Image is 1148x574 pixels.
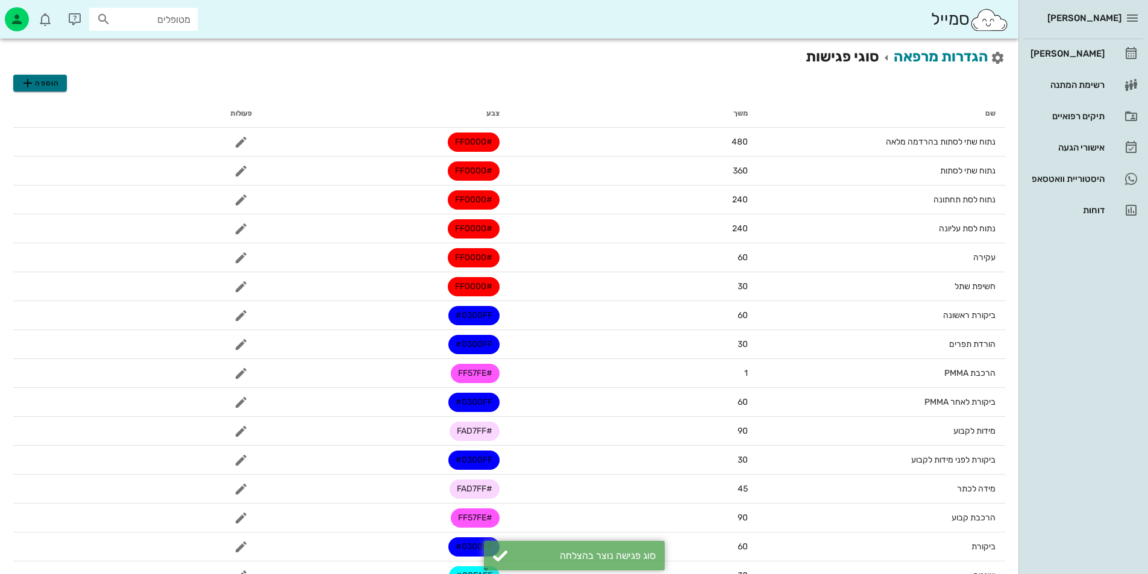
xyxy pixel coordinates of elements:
[458,364,492,383] span: #FF57FE
[509,157,757,186] td: 360
[757,359,1006,388] td: הרכבת PMMA
[1023,70,1143,99] a: רשימת המתנה
[455,277,492,296] span: #FF0000
[455,219,492,239] span: #FF0000
[757,475,1006,504] td: מידה לכתר
[456,537,492,557] span: #0300FF
[757,128,1006,157] td: נתוח שתי לסתות בהרדמה מלאה
[509,301,757,330] td: 60
[757,214,1006,243] td: נתוח לסת עליונה
[1023,39,1143,68] a: [PERSON_NAME]
[456,335,492,354] span: #0300FF
[13,99,262,128] th: פעולות
[509,417,757,446] td: 90
[509,128,757,157] td: 480
[1023,196,1143,225] a: דוחות
[757,388,1006,417] td: ביקורת לאחר PMMA
[757,330,1006,359] td: הורדת תפרים
[456,306,492,325] span: #0300FF
[486,109,500,117] span: צבע
[1028,111,1105,121] div: תיקים רפואיים
[757,243,1006,272] td: עקירה
[985,109,996,117] span: שם
[13,75,67,92] button: הוספה
[509,475,757,504] td: 45
[806,46,1005,67] h2: סוגי פגישות
[509,272,757,301] td: 30
[757,186,1006,214] td: נתוח לסת תחתונה
[931,7,1009,33] div: סמייל
[757,157,1006,186] td: נתוח שתי לסתות
[509,243,757,272] td: 60
[509,388,757,417] td: 60
[757,99,1006,128] th: שם: לא ממוין. לחץ למיון לפי סדר עולה. הפעל למיון עולה.
[1028,205,1105,215] div: דוחות
[509,186,757,214] td: 240
[1028,143,1105,152] div: אישורי הגעה
[456,451,492,470] span: #0300FF
[757,446,1006,475] td: ביקורת לפני מידות לקבוע
[1028,49,1105,58] div: [PERSON_NAME]
[455,248,492,267] span: #FF0000
[1023,164,1143,193] a: היסטוריית וואטסאפ
[733,109,748,117] span: משך
[262,99,510,128] th: צבע: לא ממוין. לחץ למיון לפי סדר עולה. הפעל למיון עולה.
[457,479,492,499] span: #FAD7FF
[1023,133,1143,162] a: אישורי הגעה
[20,76,59,90] span: הוספה
[457,422,492,441] span: #FAD7FF
[509,99,757,128] th: משך: לא ממוין. לחץ למיון לפי סדר עולה. הפעל למיון עולה.
[36,10,43,17] span: תג
[509,214,757,243] td: 240
[757,417,1006,446] td: מידות לקבוע
[757,504,1006,532] td: הרכבת קבוע
[970,8,1009,32] img: SmileCloud logo
[509,532,757,561] td: 60
[757,272,1006,301] td: חשיפת שתל
[509,504,757,532] td: 90
[458,508,492,528] span: #FF57FE
[1028,174,1105,184] div: היסטוריית וואטסאפ
[456,393,492,412] span: #0300FF
[455,161,492,181] span: #FF0000
[1047,13,1121,23] span: [PERSON_NAME]
[455,190,492,210] span: #FF0000
[509,330,757,359] td: 30
[757,532,1006,561] td: ביקורת
[455,133,492,152] span: #FF0000
[509,446,757,475] td: 30
[757,301,1006,330] td: ביקורת ראשונה
[1028,80,1105,90] div: רשימת המתנה
[894,48,988,65] a: הגדרות מרפאה
[509,359,757,388] td: 1
[230,109,252,117] span: פעולות
[1023,102,1143,131] a: תיקים רפואיים
[514,550,656,561] div: סוג פגישה נוצר בהצלחה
